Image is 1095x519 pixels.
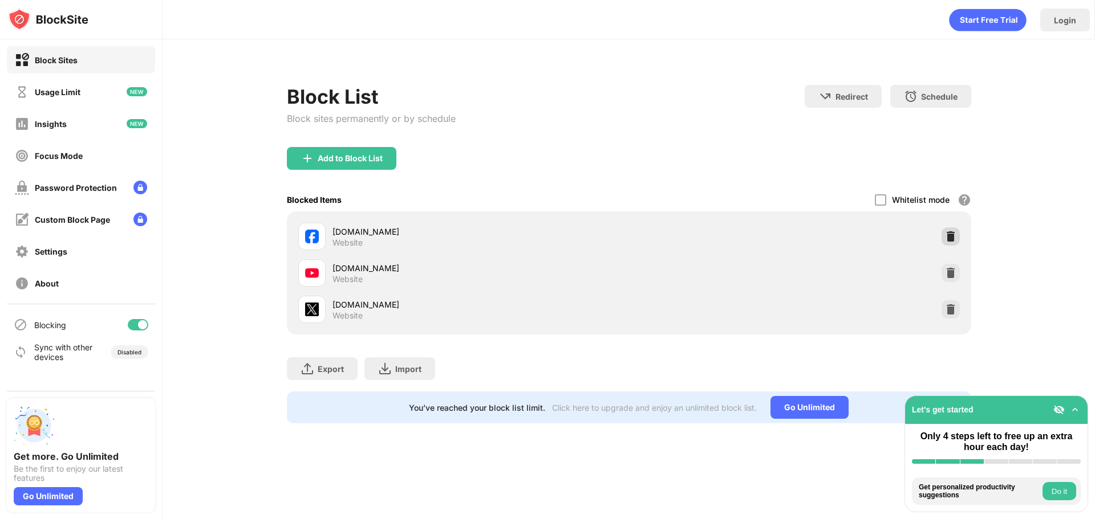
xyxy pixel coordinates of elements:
[117,349,141,355] div: Disabled
[15,212,29,227] img: customize-block-page-off.svg
[133,181,147,194] img: lock-menu.svg
[15,85,29,99] img: time-usage-off.svg
[949,9,1027,31] div: animation
[14,464,148,483] div: Be the first to enjoy our latest features
[287,195,342,205] div: Blocked Items
[35,55,78,65] div: Block Sites
[14,318,27,332] img: blocking-icon.svg
[912,431,1081,452] div: Only 4 steps left to free up an extra hour each day!
[14,451,148,462] div: Get more. Go Unlimited
[1053,404,1065,415] img: eye-not-visible.svg
[15,149,29,163] img: focus-off.svg
[318,154,383,163] div: Add to Block List
[34,320,66,330] div: Blocking
[287,85,456,108] div: Block List
[318,364,344,374] div: Export
[15,53,29,67] img: block-on.svg
[35,247,67,256] div: Settings
[332,274,363,284] div: Website
[15,244,29,259] img: settings-off.svg
[912,405,974,414] div: Let's get started
[35,183,117,193] div: Password Protection
[305,266,319,280] img: favicons
[287,113,456,124] div: Block sites permanently or by schedule
[35,151,83,161] div: Focus Mode
[15,117,29,131] img: insights-off.svg
[921,92,958,101] div: Schedule
[35,119,67,129] div: Insights
[14,405,55,446] img: push-unlimited.svg
[770,396,849,419] div: Go Unlimited
[892,195,950,205] div: Whitelist mode
[409,403,545,412] div: You’ve reached your block list limit.
[1069,404,1081,415] img: omni-setup-toggle.svg
[133,212,147,226] img: lock-menu.svg
[15,181,29,195] img: password-protection-off.svg
[127,119,147,128] img: new-icon.svg
[836,92,868,101] div: Redirect
[1043,482,1076,500] button: Do it
[332,310,363,321] div: Website
[305,230,319,243] img: favicons
[332,238,363,248] div: Website
[15,276,29,291] img: about-off.svg
[35,87,80,97] div: Usage Limit
[332,299,629,310] div: [DOMAIN_NAME]
[305,303,319,316] img: favicons
[14,345,27,359] img: sync-icon.svg
[552,403,757,412] div: Click here to upgrade and enjoy an unlimited block list.
[395,364,421,374] div: Import
[35,215,110,224] div: Custom Block Page
[14,487,83,505] div: Go Unlimited
[1054,15,1076,25] div: Login
[34,342,93,362] div: Sync with other devices
[8,8,88,31] img: logo-blocksite.svg
[332,226,629,238] div: [DOMAIN_NAME]
[332,262,629,274] div: [DOMAIN_NAME]
[919,483,1040,500] div: Get personalized productivity suggestions
[127,87,147,96] img: new-icon.svg
[35,279,59,288] div: About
